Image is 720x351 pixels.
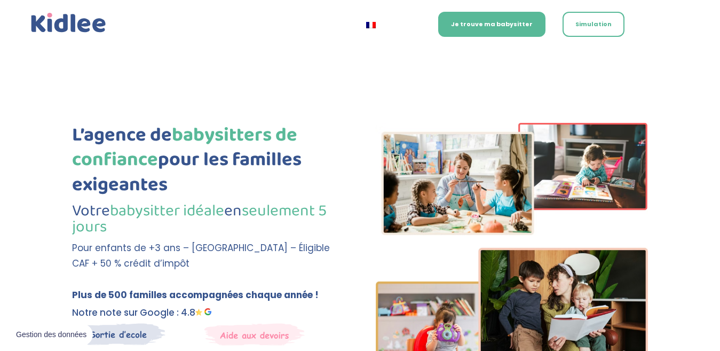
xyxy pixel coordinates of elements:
span: babysitter idéale [110,198,224,224]
img: weekends [204,323,305,346]
p: Notre note sur Google : 4.8 [72,305,344,321]
span: seulement 5 jours [72,198,327,240]
a: Je trouve ma babysitter [438,12,545,37]
span: Votre en [72,198,327,240]
span: babysitters de confiance [72,120,297,176]
img: Sortie decole [72,323,165,345]
button: Gestion des données [10,324,93,346]
a: Simulation [563,12,624,37]
b: Plus de 500 familles accompagnées chaque année ! [72,288,319,301]
a: Kidlee Logo [29,11,108,35]
img: Français [366,22,376,28]
h1: L’agence de pour les familles exigeantes [72,123,344,203]
img: logo_kidlee_bleu [29,11,108,35]
span: Gestion des données [16,330,86,340]
span: Pour enfants de +3 ans – [GEOGRAPHIC_DATA] – Éligible CAF + 50 % crédit d’impôt [72,241,330,270]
